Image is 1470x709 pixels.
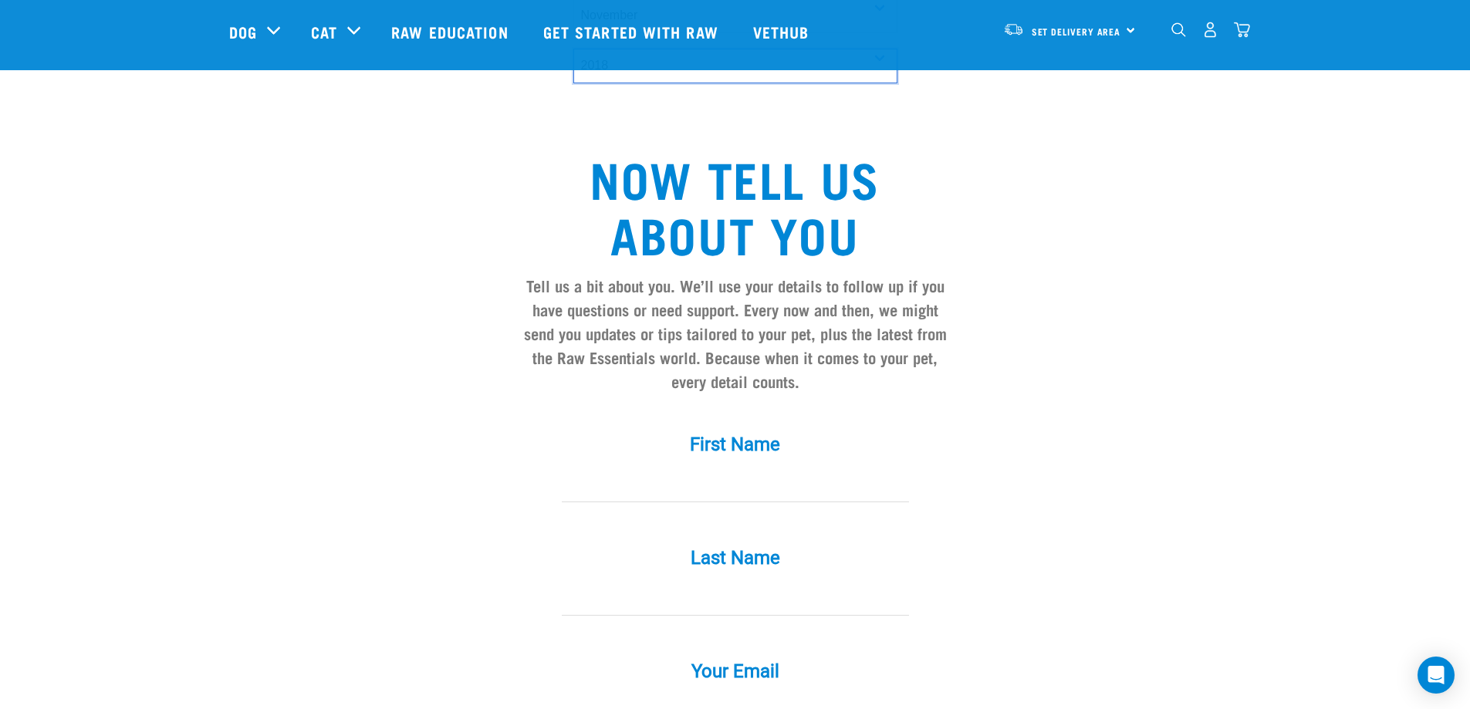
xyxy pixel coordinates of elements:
[229,20,257,43] a: Dog
[528,1,738,62] a: Get started with Raw
[504,430,967,458] label: First Name
[1032,29,1121,34] span: Set Delivery Area
[1202,22,1218,38] img: user.png
[504,657,967,685] label: Your Email
[738,1,829,62] a: Vethub
[1003,22,1024,36] img: van-moving.png
[1171,22,1186,37] img: home-icon-1@2x.png
[504,544,967,572] label: Last Name
[1418,657,1455,694] div: Open Intercom Messenger
[516,150,955,261] h2: Now tell us about you
[516,273,955,393] h4: Tell us a bit about you. We’ll use your details to follow up if you have questions or need suppor...
[1234,22,1250,38] img: home-icon@2x.png
[311,20,337,43] a: Cat
[376,1,527,62] a: Raw Education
